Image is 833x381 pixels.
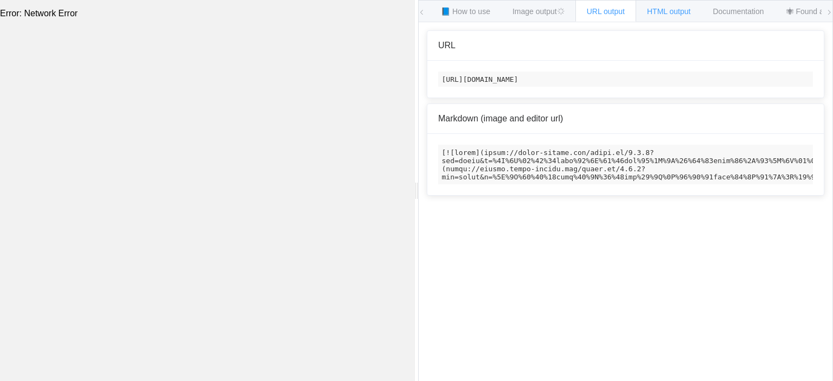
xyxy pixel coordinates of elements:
[713,7,764,16] span: Documentation
[438,41,456,50] span: URL
[587,7,625,16] span: URL output
[438,145,813,184] code: [![lorem](ipsum://dolor-sitame.con/adipi.el/9.3.8?sed=doeiu&t=%4I%6U%02%42%34labo%92%6E%61%46dol%...
[438,72,813,87] code: [URL][DOMAIN_NAME]
[438,114,563,123] span: Markdown (image and editor url)
[647,7,690,16] span: HTML output
[512,7,565,16] span: Image output
[441,7,490,16] span: 📘 How to use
